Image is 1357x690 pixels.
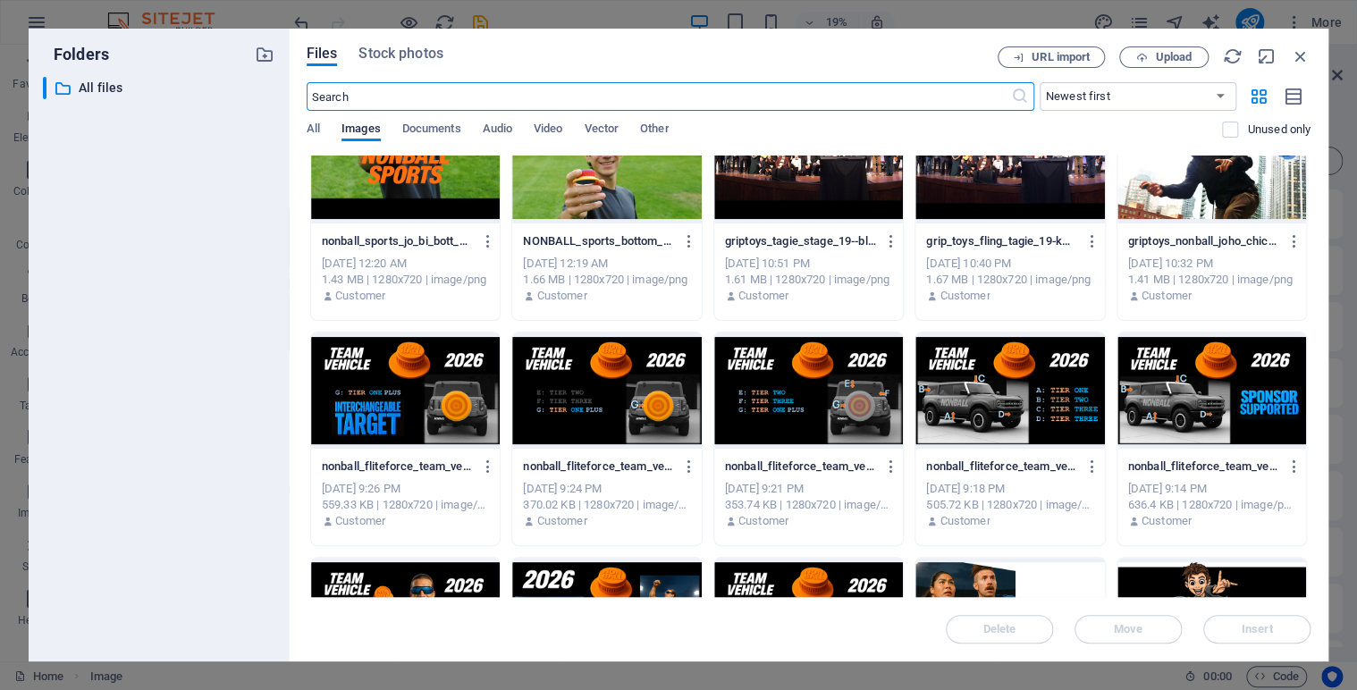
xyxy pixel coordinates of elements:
[322,256,489,272] div: [DATE] 12:20 AM
[523,272,690,288] div: 1.66 MB | 1280x720 | image/png
[536,513,586,529] p: Customer
[926,256,1093,272] div: [DATE] 10:40 PM
[322,272,489,288] div: 1.43 MB | 1280x720 | image/png
[1128,497,1295,513] div: 636.4 KB | 1280x720 | image/png
[1119,46,1209,68] button: Upload
[940,513,990,529] p: Customer
[725,233,876,249] p: griptoys_tagie_stage_19--bl8pTrcYmXmyB8PZOfi5A.png
[523,459,674,475] p: nonball_fliteforce_team_vehicle_9-9cwTODy7CkzjLaZ8cRnxTA.png
[523,256,690,272] div: [DATE] 12:19 AM
[738,288,788,304] p: Customer
[523,481,690,497] div: [DATE] 9:24 PM
[1257,46,1277,66] i: Minimize
[584,118,619,143] span: Vector
[255,45,274,64] i: Create new folder
[725,481,892,497] div: [DATE] 9:21 PM
[322,481,489,497] div: [DATE] 9:26 PM
[322,233,473,249] p: nonball_sports_jo_bi_bott_26-2cxSPncHrfrux816J4Z9EA.png
[43,77,46,99] div: ​
[335,513,385,529] p: Customer
[523,233,674,249] p: NONBALL_sports_bottom_19-ddjDkAT4AN4MIccIPk6AtA.png
[940,288,990,304] p: Customer
[1223,46,1243,66] i: Reload
[926,233,1077,249] p: grip_toys_fling_tagie_19-kwwnmYYrbSxvV9hRx3-xQg.png
[482,118,511,143] span: Audio
[322,459,473,475] p: nonball_fliteforce_team_vehicle_11-9z616rbejMz3bjYCP5ZEeA.png
[725,497,892,513] div: 353.74 KB | 1280x720 | image/png
[402,118,461,143] span: Documents
[1247,122,1311,138] p: Displays only files that are not in use on the website. Files added during this session can still...
[725,459,876,475] p: nonball_fliteforce_team_vehicle_8-RL3oYMTt7kKCNHbaDhseXg.png
[926,272,1093,288] div: 1.67 MB | 1280x720 | image/png
[725,256,892,272] div: [DATE] 10:51 PM
[307,118,320,143] span: All
[998,46,1105,68] button: URL import
[534,118,562,143] span: Video
[1142,288,1192,304] p: Customer
[1128,256,1295,272] div: [DATE] 10:32 PM
[926,481,1093,497] div: [DATE] 9:18 PM
[926,459,1077,475] p: nonball_fliteforce_team_vehicle_5-lbpqGFQWinfQ1bZJ3Ds0Nw.png
[307,82,1011,111] input: Search
[1142,513,1192,529] p: Customer
[335,288,385,304] p: Customer
[1155,52,1192,63] span: Upload
[725,272,892,288] div: 1.61 MB | 1280x720 | image/png
[322,497,489,513] div: 559.33 KB | 1280x720 | image/png
[358,43,442,64] span: Stock photos
[640,118,669,143] span: Other
[1291,46,1311,66] i: Close
[341,118,381,143] span: Images
[738,513,788,529] p: Customer
[79,78,241,98] p: All files
[43,43,109,66] p: Folders
[523,497,690,513] div: 370.02 KB | 1280x720 | image/png
[1032,52,1090,63] span: URL import
[1128,233,1279,249] p: griptoys_nonball_joho_chicago_19_2-tjQyT8I3EAH4x1_v1S5A6w.png
[1128,481,1295,497] div: [DATE] 9:14 PM
[926,497,1093,513] div: 505.72 KB | 1280x720 | image/png
[1128,272,1295,288] div: 1.41 MB | 1280x720 | image/png
[536,288,586,304] p: Customer
[1128,459,1279,475] p: nonball_fliteforce_team_vehicle_4-lqHmfv68fBAY69Aubcu01w.png
[307,43,338,64] span: Files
